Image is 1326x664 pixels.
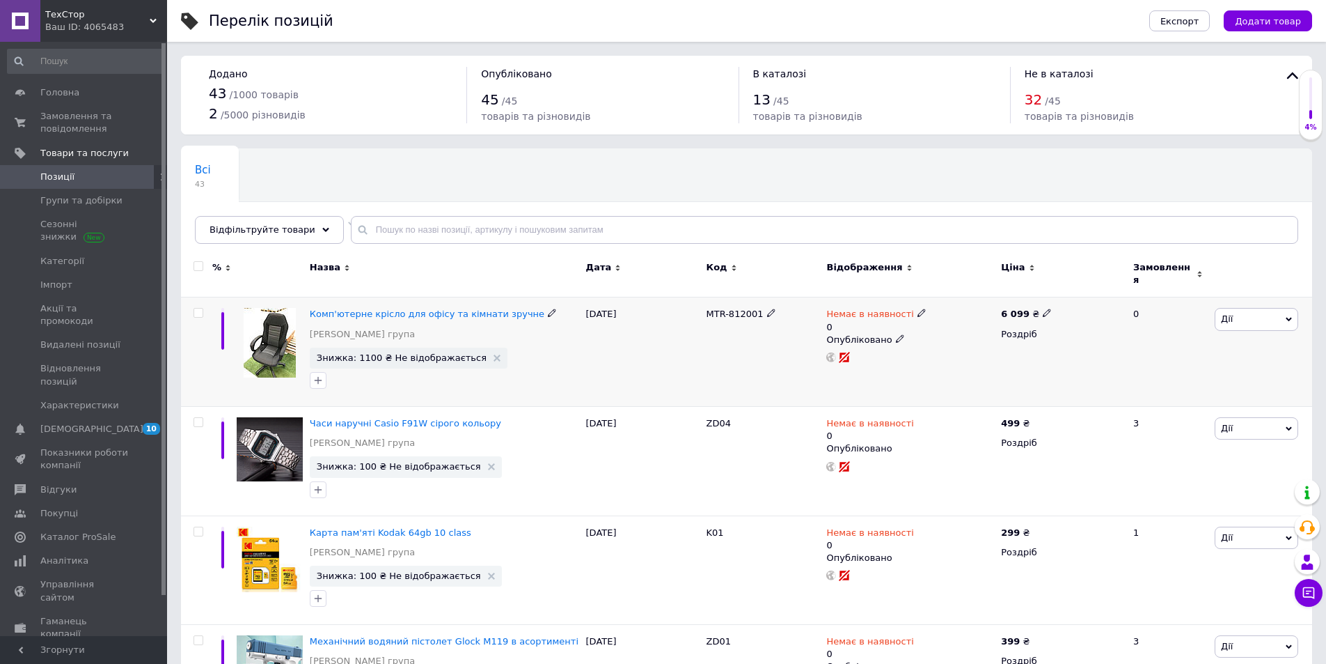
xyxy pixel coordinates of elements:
[826,308,926,333] div: 0
[481,91,498,108] span: 45
[1149,10,1210,31] button: Експорт
[1125,516,1211,625] div: 1
[40,86,79,99] span: Головна
[310,527,471,538] a: Карта пам'яті Kodak 64gb 10 class
[826,636,913,651] span: Немає в наявності
[40,423,143,435] span: [DEMOGRAPHIC_DATA]
[210,224,315,235] span: Відфільтруйте товари
[1221,641,1233,651] span: Дії
[209,14,333,29] div: Перелік позицій
[310,309,544,319] a: Комп'ютерне крісло для офісу та кімнати зручне
[707,418,731,428] span: ZD04
[40,339,120,351] span: Видалені позиції
[40,302,129,327] span: Акції та промокоди
[209,68,247,79] span: Додано
[773,95,789,107] span: / 45
[1133,261,1193,286] span: Замовлення
[583,406,703,516] div: [DATE]
[244,308,296,378] img: Компьютерное кресло для офиса и комнаты удобное
[310,636,578,647] a: Механічний водяний пістолет Glock M119 в асортименті
[583,298,703,407] div: [DATE]
[1300,123,1322,132] div: 4%
[826,635,913,661] div: 0
[317,571,481,580] span: Знижка: 100 ₴ Не відображається
[181,202,368,255] div: Автоматично вказана категорія
[40,194,123,207] span: Групи та добірки
[707,527,724,538] span: K01
[143,423,160,435] span: 10
[310,437,415,449] a: [PERSON_NAME] група
[707,309,764,319] span: MTR-812001
[1001,328,1121,341] div: Роздріб
[826,527,913,542] span: Немає в наявності
[45,21,167,33] div: Ваш ID: 4065483
[1001,308,1052,321] div: ₴
[1001,527,1029,539] div: ₴
[351,216,1298,244] input: Пошук по назві позиції, артикулу і пошуковим запитам
[1224,10,1312,31] button: Додати товар
[40,147,129,160] span: Товари та послуги
[826,418,913,433] span: Немає в наявності
[195,217,340,229] span: Автоматично вказана ка...
[1001,309,1029,319] b: 6 099
[481,111,590,122] span: товарів та різновидів
[826,309,913,323] span: Немає в наявності
[40,507,78,520] span: Покупці
[707,261,727,274] span: Код
[1001,261,1025,274] span: Ціна
[1001,418,1020,428] b: 499
[40,615,129,640] span: Гаманець компанії
[826,552,994,564] div: Опубліковано
[45,8,150,21] span: ТехСтор
[1235,16,1301,26] span: Додати товар
[1221,423,1233,433] span: Дії
[1001,527,1020,538] b: 299
[502,95,518,107] span: / 45
[40,218,129,243] span: Сезонні знижки
[317,462,481,471] span: Знижка: 100 ₴ Не відображається
[1221,532,1233,543] span: Дії
[40,279,72,291] span: Імпорт
[1001,546,1121,559] div: Роздріб
[310,328,415,341] a: [PERSON_NAME] група
[40,578,129,603] span: Управління сайтом
[1001,635,1029,648] div: ₴
[826,417,913,442] div: 0
[481,68,552,79] span: Опубліковано
[1125,406,1211,516] div: 3
[230,89,299,100] span: / 1000 товарів
[40,110,129,135] span: Замовлення та повідомлення
[586,261,612,274] span: Дата
[212,261,221,274] span: %
[317,353,487,362] span: Знижка: 1100 ₴ Не відображається
[195,179,211,190] span: 43
[1221,314,1233,324] span: Дії
[1025,111,1134,122] span: товарів та різновидів
[40,255,84,268] span: Категорії
[1295,579,1323,607] button: Чат з покупцем
[7,49,164,74] input: Пошук
[826,261,902,274] span: Відображення
[826,527,913,552] div: 0
[40,531,116,543] span: Каталог ProSale
[237,527,303,593] img: Карта памяти Kodak 64gb 10 class
[221,109,306,121] span: / 5000 різновидів
[1001,417,1029,430] div: ₴
[1025,68,1094,79] span: Не в каталозі
[40,447,129,472] span: Показники роботи компанії
[707,636,731,647] span: ZD01
[753,91,771,108] span: 13
[40,362,129,387] span: Відновлення позицій
[40,555,88,567] span: Аналітика
[209,105,218,122] span: 2
[753,111,862,122] span: товарів та різновидів
[1025,91,1042,108] span: 32
[1160,16,1199,26] span: Експорт
[40,484,77,496] span: Відгуки
[237,417,303,481] img: Часы наручные Casio F91W серого цвета
[1001,437,1121,449] div: Роздріб
[583,516,703,625] div: [DATE]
